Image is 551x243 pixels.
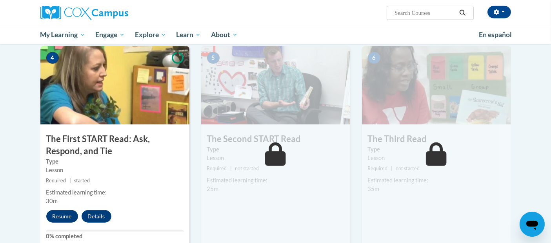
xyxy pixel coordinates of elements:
span: About [211,30,238,40]
span: 30m [46,198,58,204]
img: Course Image [362,46,511,124]
span: not started [396,166,420,171]
img: Cox Campus [40,6,128,20]
span: Required [46,178,66,184]
div: Estimated learning time: [207,176,344,185]
a: En español [474,27,517,43]
a: About [206,26,243,44]
span: Required [368,166,388,171]
label: Type [207,145,344,154]
button: Search [456,8,468,18]
span: Explore [135,30,166,40]
img: Course Image [40,46,189,124]
button: Resume [46,210,78,223]
a: Explore [130,26,171,44]
span: Engage [95,30,125,40]
div: Lesson [46,166,184,175]
label: 0% completed [46,232,184,241]
span: En español [479,31,512,39]
span: 35m [368,185,380,192]
span: started [74,178,90,184]
div: Estimated learning time: [46,188,184,197]
span: 4 [46,52,59,64]
span: | [230,166,232,171]
button: Account Settings [487,6,511,18]
h3: The First START Read: Ask, Respond, and Tie [40,133,189,157]
a: Engage [90,26,130,44]
span: Required [207,166,227,171]
span: | [391,166,393,171]
img: Course Image [201,46,350,124]
h3: The Third Read [362,133,511,145]
span: | [69,178,71,184]
span: 5 [207,52,220,64]
label: Type [46,157,184,166]
a: Learn [171,26,206,44]
span: Learn [176,30,201,40]
label: Type [368,145,505,154]
iframe: Button to launch messaging window [520,212,545,237]
div: Estimated learning time: [368,176,505,185]
span: 25m [207,185,219,192]
h3: The Second START Read [201,133,350,145]
div: Main menu [29,26,523,44]
a: Cox Campus [40,6,189,20]
div: Lesson [368,154,505,162]
span: not started [235,166,259,171]
button: Details [82,210,111,223]
span: 6 [368,52,380,64]
span: My Learning [40,30,85,40]
input: Search Courses [394,8,456,18]
a: My Learning [35,26,91,44]
div: Lesson [207,154,344,162]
